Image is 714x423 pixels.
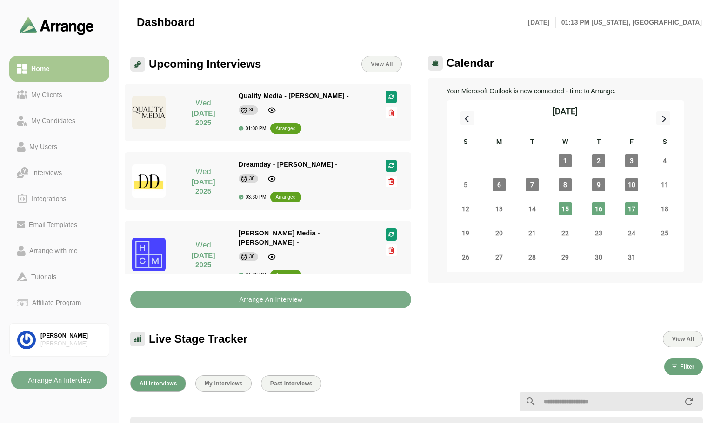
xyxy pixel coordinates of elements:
button: All Interviews [130,375,186,392]
div: Affiliate Program [28,297,85,308]
span: Tuesday, October 21, 2025 [526,227,539,240]
span: Wednesday, October 29, 2025 [559,251,572,264]
div: 30 [249,252,255,261]
span: Wednesday, October 8, 2025 [559,178,572,191]
span: My Interviews [204,380,243,387]
p: [DATE] [528,17,555,28]
span: Quality Media - [PERSON_NAME] - [239,92,349,99]
button: Past Interviews [261,375,321,392]
div: Interviews [28,167,66,178]
div: Arrange with me [26,245,81,256]
a: Email Templates [9,212,109,238]
a: [PERSON_NAME][PERSON_NAME] Associates [9,323,109,357]
span: [PERSON_NAME] Media - [PERSON_NAME] - [239,229,320,246]
p: Wed [180,166,227,177]
span: Filter [680,364,694,370]
div: Tutorials [27,271,60,282]
span: Calendar [447,56,494,70]
span: Past Interviews [270,380,313,387]
span: Tuesday, October 14, 2025 [526,202,539,215]
div: My Candidates [27,115,79,126]
p: Your Microsoft Outlook is now connected - time to Arrange. [447,85,685,97]
div: T [515,137,548,149]
span: Dashboard [137,15,195,29]
span: Thursday, October 9, 2025 [592,178,605,191]
a: View All [361,56,401,72]
span: Sunday, October 19, 2025 [459,227,472,240]
span: Dreamday - [PERSON_NAME] - [239,161,338,168]
div: 03:30 PM [239,195,267,200]
a: Tutorials [9,264,109,290]
img: quality_media_logo.jpg [132,96,166,129]
span: Monday, October 6, 2025 [493,178,506,191]
p: Wed [180,98,227,109]
span: Friday, October 10, 2025 [625,178,638,191]
span: Saturday, October 18, 2025 [658,202,671,215]
span: Thursday, October 2, 2025 [592,154,605,167]
p: Wed [180,240,227,251]
span: All Interviews [139,380,177,387]
img: hannah_cranston_media_logo.jpg [132,238,166,271]
span: Friday, October 3, 2025 [625,154,638,167]
div: F [615,137,648,149]
span: Wednesday, October 15, 2025 [559,202,572,215]
span: Thursday, October 16, 2025 [592,202,605,215]
div: arranged [276,193,296,202]
a: Interviews [9,160,109,186]
div: T [582,137,615,149]
p: [DATE] 2025 [180,177,227,196]
button: Arrange An Interview [130,291,411,308]
button: View All [663,331,703,347]
i: appended action [683,396,694,407]
div: arranged [276,271,296,280]
img: arrangeai-name-small-logo.4d2b8aee.svg [20,17,94,35]
div: My Clients [27,89,66,100]
span: Friday, October 17, 2025 [625,202,638,215]
img: dreamdayla_logo.jpg [132,164,166,198]
span: Sunday, October 26, 2025 [459,251,472,264]
a: My Clients [9,82,109,108]
span: Wednesday, October 22, 2025 [559,227,572,240]
b: Arrange An Interview [239,291,302,308]
span: Saturday, October 4, 2025 [658,154,671,167]
span: Upcoming Interviews [149,57,261,71]
span: Thursday, October 23, 2025 [592,227,605,240]
div: 04:00 PM [239,273,267,278]
a: Integrations [9,186,109,212]
div: 30 [249,105,255,115]
span: Monday, October 13, 2025 [493,202,506,215]
b: Arrange An Interview [27,371,91,389]
button: Arrange An Interview [11,371,107,389]
span: Saturday, October 25, 2025 [658,227,671,240]
span: Live Stage Tracker [149,332,247,346]
span: Tuesday, October 7, 2025 [526,178,539,191]
div: [PERSON_NAME] Associates [40,340,101,348]
button: Filter [664,358,703,375]
div: [DATE] [553,105,578,118]
span: Thursday, October 30, 2025 [592,251,605,264]
div: S [449,137,482,149]
button: My Interviews [195,375,252,392]
span: Sunday, October 5, 2025 [459,178,472,191]
div: arranged [276,124,296,133]
div: [PERSON_NAME] [40,332,101,340]
div: Integrations [28,193,70,204]
div: My Users [26,141,61,152]
a: Home [9,56,109,82]
a: Affiliate Program [9,290,109,316]
div: Email Templates [25,219,81,230]
p: [DATE] 2025 [180,251,227,269]
span: View All [672,336,694,342]
div: S [648,137,681,149]
p: 01:13 PM [US_STATE], [GEOGRAPHIC_DATA] [556,17,702,28]
span: View All [370,61,393,67]
span: Saturday, October 11, 2025 [658,178,671,191]
span: Friday, October 31, 2025 [625,251,638,264]
div: Home [27,63,53,74]
span: Tuesday, October 28, 2025 [526,251,539,264]
a: Arrange with me [9,238,109,264]
div: 01:00 PM [239,126,267,131]
span: Monday, October 20, 2025 [493,227,506,240]
div: M [482,137,515,149]
div: 30 [249,174,255,183]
